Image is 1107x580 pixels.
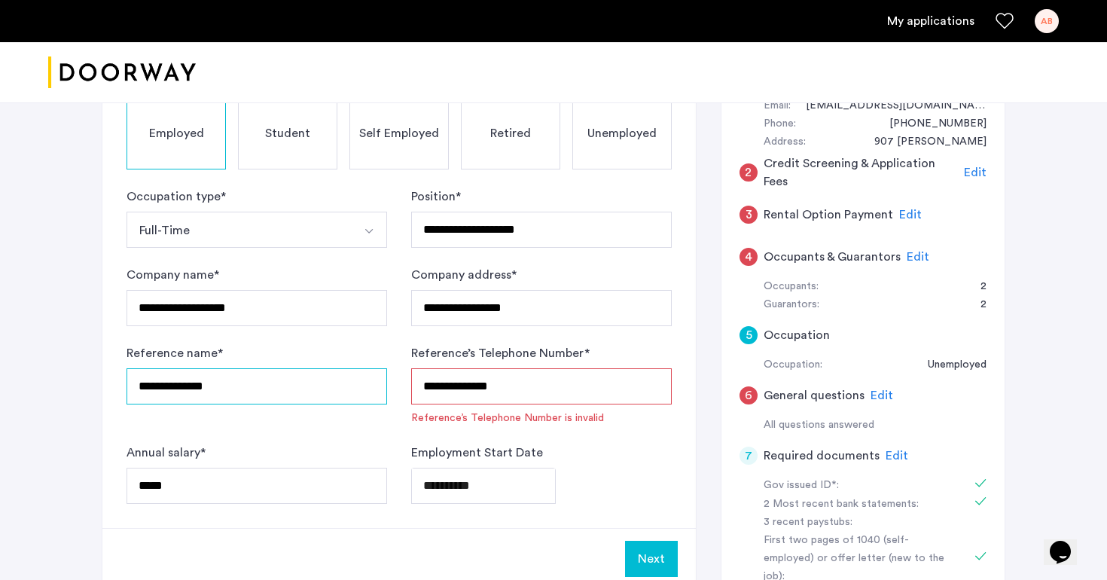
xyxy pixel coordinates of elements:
div: alenaskates@gmail.com [791,97,987,115]
label: Company name * [127,266,219,284]
div: 2 [740,163,758,182]
div: Occupants: [764,278,819,296]
div: Guarantors: [764,296,819,314]
div: Occupation: [764,356,822,374]
label: Occupation type * [127,188,226,206]
div: Unemployed [913,356,987,374]
span: Student [265,124,310,142]
div: 2 [965,296,987,314]
div: 2 [965,278,987,296]
label: Position * [411,188,461,206]
h5: General questions [764,386,865,404]
label: Employment Start Date [411,444,543,462]
span: Edit [964,166,987,179]
div: 4 [740,248,758,266]
div: Phone: [764,115,796,133]
span: Self Employed [359,124,439,142]
div: 7 [740,447,758,465]
button: Select option [127,212,352,248]
div: AB [1035,9,1059,33]
span: Unemployed [587,124,657,142]
label: Reference’s Telephone Number * [411,344,590,362]
button: Next [625,541,678,577]
a: Favorites [996,12,1014,30]
div: 6 [740,386,758,404]
div: 907 Gaffield Pl [859,133,987,151]
div: Address: [764,133,806,151]
label: Reference name * [127,344,223,362]
label: Annual salary * [127,444,206,462]
span: Edit [907,251,929,263]
span: Retired [490,124,531,142]
span: Reference’s Telephone Number is invalid [411,411,672,426]
a: Cazamio logo [48,44,196,101]
h5: Required documents [764,447,880,465]
span: Edit [899,209,922,221]
h5: Occupation [764,326,830,344]
iframe: chat widget [1044,520,1092,565]
button: Select option [351,212,387,248]
h5: Occupants & Guarantors [764,248,901,266]
span: Edit [871,389,893,401]
span: Edit [886,450,908,462]
div: 3 recent paystubs: [764,514,953,532]
div: Email: [764,97,791,115]
div: All questions answered [764,417,987,435]
div: 2 Most recent bank statements: [764,496,953,514]
label: Company address * [411,266,517,284]
input: Employment Start Date [411,468,556,504]
h5: Rental Option Payment [764,206,893,224]
div: +13127852636 [874,115,987,133]
img: arrow [363,225,375,237]
div: Gov issued ID*: [764,477,953,495]
div: 5 [740,326,758,344]
a: My application [887,12,974,30]
div: 3 [740,206,758,224]
span: Employed [149,124,204,142]
img: logo [48,44,196,101]
h5: Credit Screening & Application Fees [764,154,959,191]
